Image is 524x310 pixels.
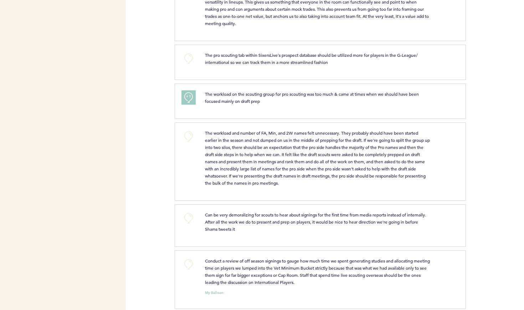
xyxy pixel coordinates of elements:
button: +1 [181,90,196,105]
span: Can be very demoralizing for scouts to hear about signings for the first time from media reports ... [205,212,427,232]
span: Conduct a review of off season signings to gauge how much time we spent generating studies and al... [205,258,431,285]
small: My Balloon [205,291,224,295]
span: +1 [186,93,191,100]
span: The pro scouting tab within SixersLive's prospect database should be utilized more for players in... [205,52,419,65]
span: The workload and number of FA, Min, and 2W names felt unnecessary. They probably should have been... [205,130,431,186]
span: The workload on the scouting group for pro scouting was too much & came at times when we should h... [205,91,420,104]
